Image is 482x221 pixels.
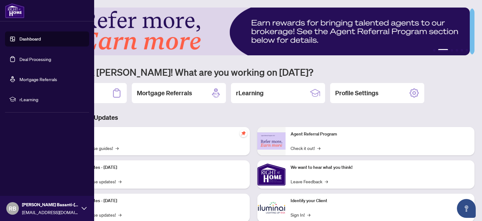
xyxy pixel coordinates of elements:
[438,49,448,52] button: 2
[66,131,245,138] p: Self-Help
[291,164,469,171] p: We want to hear what you think!
[33,113,474,122] h3: Brokerage & Industry Updates
[33,66,474,78] h1: Welcome back [PERSON_NAME]! What are you working on [DATE]?
[457,199,476,218] button: Open asap
[22,201,78,208] span: [PERSON_NAME] Basanti-[PERSON_NAME]
[66,164,245,171] p: Platform Updates - [DATE]
[317,145,320,152] span: →
[307,211,310,218] span: →
[115,145,119,152] span: →
[433,49,436,52] button: 1
[291,178,328,185] a: Leave Feedback→
[291,197,469,204] p: Identify your Client
[19,96,85,103] span: rLearning
[22,209,78,216] span: [EMAIL_ADDRESS][DOMAIN_NAME]
[456,49,458,52] button: 4
[257,160,286,189] img: We want to hear what you think!
[451,49,453,52] button: 3
[33,8,470,55] img: Slide 1
[9,204,16,213] span: RB
[240,130,247,137] span: pushpin
[236,89,264,97] h2: rLearning
[118,178,121,185] span: →
[137,89,192,97] h2: Mortgage Referrals
[291,211,310,218] a: Sign In!→
[5,3,24,18] img: logo
[291,145,320,152] a: Check it out!→
[19,56,51,62] a: Deal Processing
[291,131,469,138] p: Agent Referral Program
[19,36,41,42] a: Dashboard
[66,197,245,204] p: Platform Updates - [DATE]
[461,49,463,52] button: 5
[257,132,286,150] img: Agent Referral Program
[118,211,121,218] span: →
[466,49,468,52] button: 6
[19,76,57,82] a: Mortgage Referrals
[335,89,378,97] h2: Profile Settings
[325,178,328,185] span: →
